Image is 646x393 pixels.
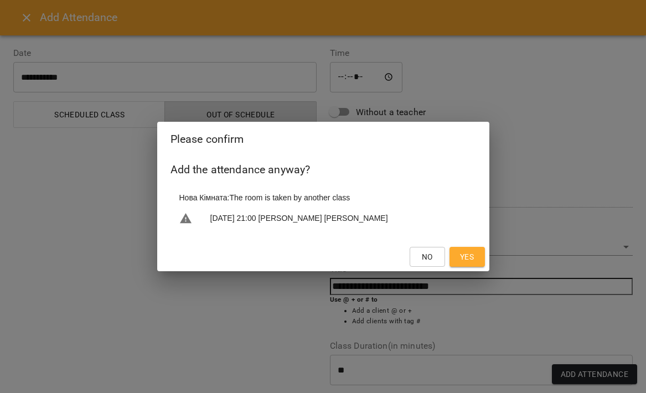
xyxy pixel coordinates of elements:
[170,208,476,230] li: [DATE] 21:00 [PERSON_NAME] [PERSON_NAME]
[422,250,433,263] span: No
[170,131,476,148] h2: Please confirm
[460,250,474,263] span: Yes
[170,188,476,208] li: Нова Кімната : The room is taken by another class
[410,247,445,267] button: No
[449,247,485,267] button: Yes
[170,161,476,178] h6: Add the attendance anyway?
